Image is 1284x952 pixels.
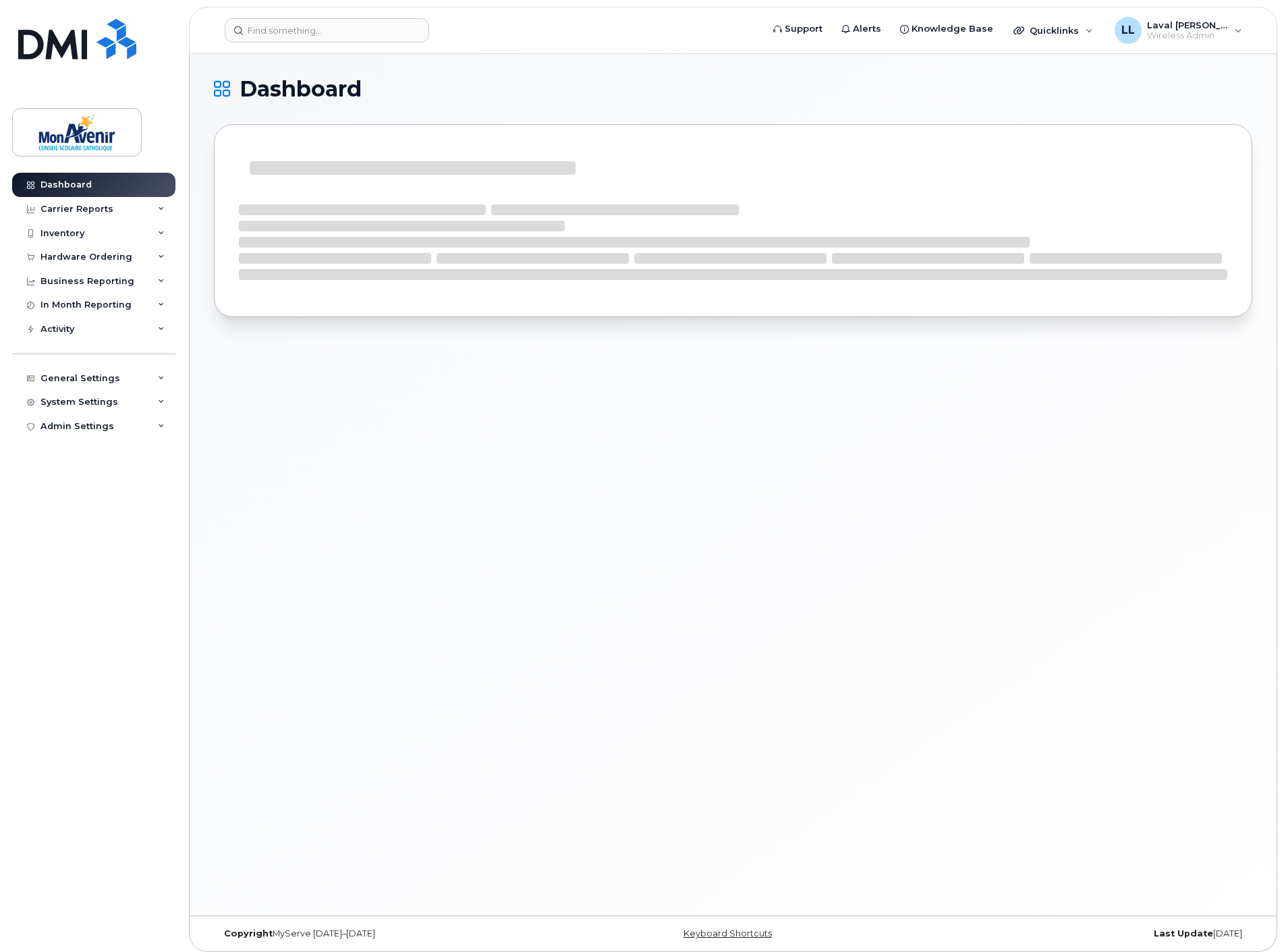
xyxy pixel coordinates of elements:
strong: Copyright [224,928,273,939]
span: Dashboard [240,79,362,99]
div: [DATE] [906,928,1252,939]
strong: Last Update [1154,928,1213,939]
a: Keyboard Shortcuts [683,928,772,939]
div: MyServe [DATE]–[DATE] [214,928,560,939]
